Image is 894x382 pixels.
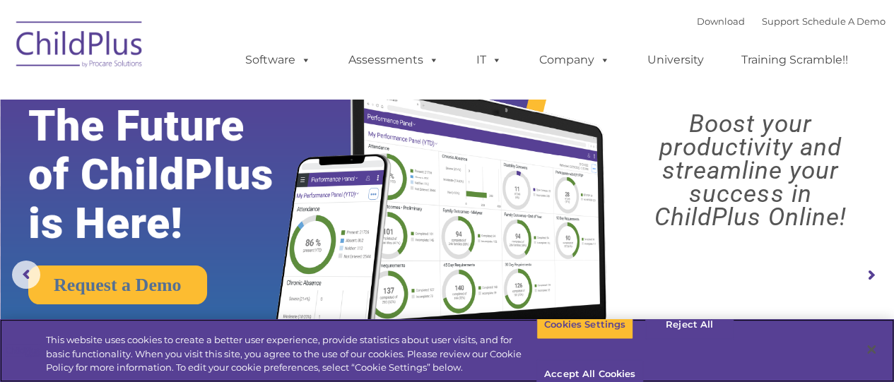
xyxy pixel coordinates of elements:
a: IT [462,46,516,74]
a: Training Scramble!! [727,46,862,74]
a: Support [762,16,799,27]
a: Schedule A Demo [802,16,886,27]
rs-layer: The Future of ChildPlus is Here! [28,102,314,248]
a: University [633,46,718,74]
a: Download [697,16,745,27]
span: Phone number [196,151,257,162]
button: Cookies Settings [536,310,633,340]
a: Software [231,46,325,74]
a: Request a Demo [28,265,207,304]
rs-layer: Boost your productivity and streamline your success in ChildPlus Online! [618,112,883,229]
button: Reject All [645,310,734,340]
div: This website uses cookies to create a better user experience, provide statistics about user visit... [46,333,536,375]
span: Last name [196,93,240,104]
a: Assessments [334,46,453,74]
a: Company [525,46,624,74]
button: Close [856,334,887,365]
font: | [697,16,886,27]
img: ChildPlus by Procare Solutions [9,11,151,82]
